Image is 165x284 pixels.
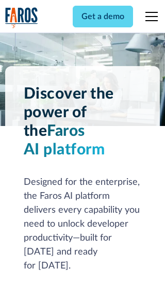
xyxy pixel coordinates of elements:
img: Logo of the analytics and reporting company Faros. [5,7,38,28]
div: Designed for the enterprise, the Faros AI platform delivers every capability you need to unlock d... [24,176,142,273]
span: Faros AI platform [24,123,105,157]
a: Get a demo [73,6,133,27]
div: menu [139,4,160,29]
h1: Discover the power of the [24,85,142,159]
a: home [5,7,38,28]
